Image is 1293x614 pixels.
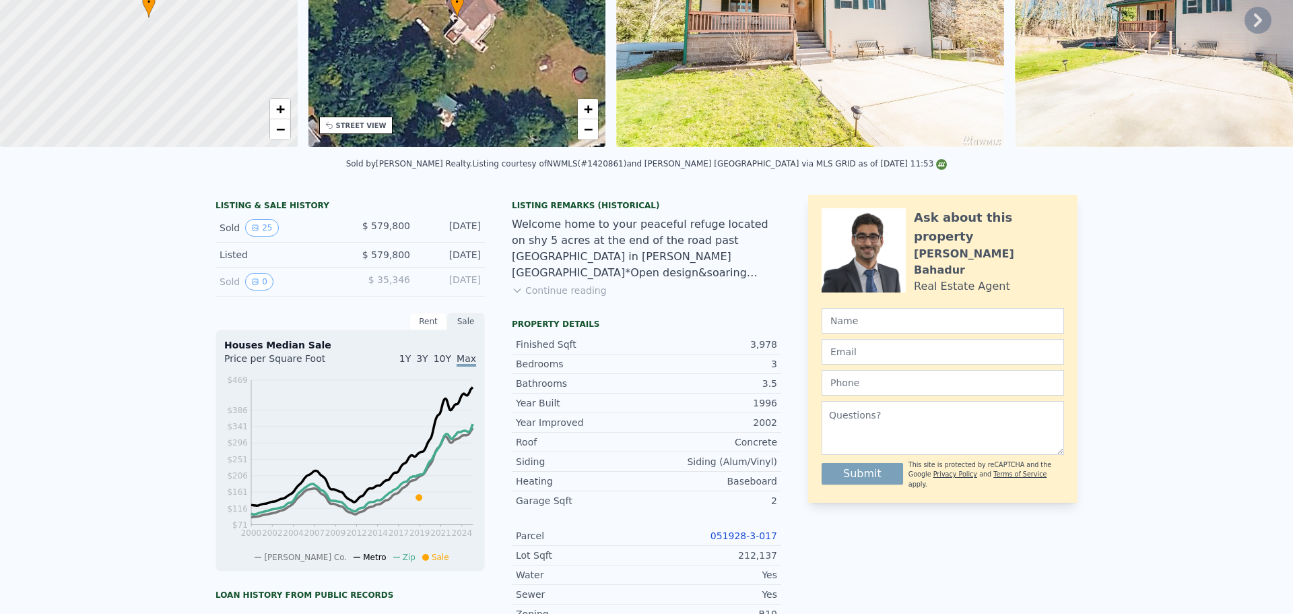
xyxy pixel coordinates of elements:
tspan: $161 [227,487,248,497]
span: 10Y [434,353,451,364]
div: Listing Remarks (Historical) [512,200,781,211]
div: 3.5 [646,377,777,390]
div: [DATE] [421,219,481,237]
div: Siding (Alum/Vinyl) [646,455,777,468]
div: This site is protected by reCAPTCHA and the Google and apply. [908,460,1064,489]
span: Max [457,353,476,367]
span: $ 579,800 [362,249,410,260]
tspan: 2009 [325,528,346,538]
div: Price per Square Foot [224,352,350,373]
div: [DATE] [421,273,481,290]
input: Name [822,308,1064,334]
tspan: $251 [227,455,248,464]
tspan: 2014 [367,528,388,538]
tspan: 2024 [452,528,473,538]
div: Year Improved [516,416,646,429]
input: Email [822,339,1064,365]
span: Metro [363,553,386,562]
a: 051928-3-017 [710,530,777,541]
div: Rent [409,313,447,330]
div: Finished Sqft [516,338,646,351]
a: Zoom out [270,119,290,140]
span: + [584,100,593,117]
div: Garage Sqft [516,494,646,508]
tspan: 2000 [241,528,262,538]
div: Year Built [516,396,646,410]
div: Heating [516,474,646,488]
span: + [275,100,284,117]
input: Phone [822,370,1064,396]
div: Siding [516,455,646,468]
span: [PERSON_NAME] Co. [264,553,347,562]
button: View historical data [245,273,273,290]
button: View historical data [245,219,278,237]
div: Sold [220,273,339,290]
tspan: $469 [227,375,248,385]
img: NWMLS Logo [936,159,947,170]
a: Zoom out [578,119,598,140]
span: − [584,121,593,137]
span: Zip [403,553,416,562]
div: Sold [220,219,339,237]
div: Listed [220,248,339,262]
div: Baseboard [646,474,777,488]
div: Sold by [PERSON_NAME] Realty . [346,159,473,168]
div: 2002 [646,416,777,429]
tspan: 2017 [389,528,409,538]
div: Parcel [516,529,646,543]
div: Yes [646,588,777,601]
span: 1Y [399,353,411,364]
div: 212,137 [646,549,777,562]
div: Property details [512,319,781,330]
a: Zoom in [578,99,598,119]
div: 3,978 [646,338,777,351]
div: Bathrooms [516,377,646,390]
tspan: 2021 [430,528,451,538]
div: 2 [646,494,777,508]
div: Water [516,568,646,582]
div: Listing courtesy of NWMLS (#1420861) and [PERSON_NAME] [GEOGRAPHIC_DATA] via MLS GRID as of [DATE... [472,159,947,168]
div: [DATE] [421,248,481,262]
div: Bedrooms [516,357,646,371]
tspan: 2002 [262,528,283,538]
button: Submit [822,463,903,485]
tspan: $71 [232,520,248,530]
div: 3 [646,357,777,371]
span: $ 35,346 [368,274,410,285]
tspan: 2004 [283,528,304,538]
div: LISTING & SALE HISTORY [215,200,485,214]
div: Lot Sqft [516,549,646,562]
a: Privacy Policy [933,470,977,478]
tspan: $341 [227,422,248,431]
tspan: 2019 [409,528,430,538]
tspan: $296 [227,438,248,448]
tspan: $206 [227,471,248,481]
div: Sale [447,313,485,330]
div: Real Estate Agent [914,278,1010,295]
tspan: 2012 [346,528,367,538]
div: Sewer [516,588,646,601]
div: Yes [646,568,777,582]
tspan: 2007 [304,528,325,538]
div: Concrete [646,435,777,449]
a: Zoom in [270,99,290,119]
span: $ 579,800 [362,220,410,231]
div: 1996 [646,396,777,410]
tspan: $386 [227,406,248,415]
button: Continue reading [512,284,607,297]
span: − [275,121,284,137]
span: Sale [432,553,449,562]
div: STREET VIEW [336,121,387,131]
div: Loan history from public records [215,590,485,601]
tspan: $116 [227,504,248,514]
span: 3Y [416,353,428,364]
div: [PERSON_NAME] Bahadur [914,246,1064,278]
div: Roof [516,435,646,449]
div: Ask about this property [914,208,1064,246]
a: Terms of Service [993,470,1047,478]
div: Welcome home to your peaceful refuge located on shy 5 acres at the end of the road past [GEOGRAPH... [512,216,781,281]
div: Houses Median Sale [224,338,476,352]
